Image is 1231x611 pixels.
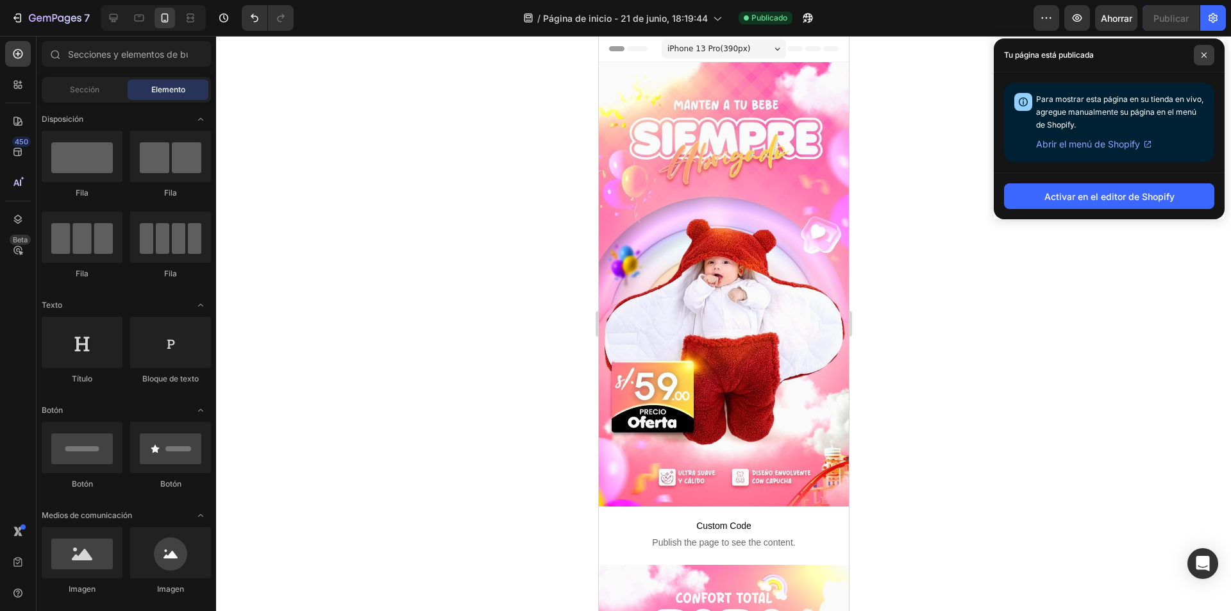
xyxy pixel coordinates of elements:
[42,405,63,415] font: Botón
[1187,548,1218,579] div: Abrir Intercom Messenger
[1044,191,1175,202] font: Activar en el editor de Shopify
[5,5,96,31] button: 7
[190,109,211,130] span: Abrir con palanca
[76,269,88,278] font: Fila
[543,13,708,24] font: Página de inicio - 21 de junio, 18:19:44
[164,269,177,278] font: Fila
[151,85,185,94] font: Elemento
[242,5,294,31] div: Deshacer/Rehacer
[142,374,199,383] font: Bloque de texto
[1036,138,1140,149] font: Abrir el menú de Shopify
[13,235,28,244] font: Beta
[72,374,92,383] font: Título
[42,300,62,310] font: Texto
[1101,13,1132,24] font: Ahorrar
[1143,5,1200,31] button: Publicar
[1036,94,1203,130] font: Para mostrar esta página en su tienda en vivo, agregue manualmente su página en el menú de Shopify.
[69,584,96,594] font: Imagen
[42,41,211,67] input: Secciones y elementos de búsqueda
[599,36,849,611] iframe: Área de diseño
[70,85,99,94] font: Sección
[160,479,181,489] font: Botón
[42,114,83,124] font: Disposición
[15,137,28,146] font: 450
[537,13,540,24] font: /
[1004,183,1214,209] button: Activar en el editor de Shopify
[1153,13,1189,24] font: Publicar
[190,505,211,526] span: Abrir con palanca
[157,584,184,594] font: Imagen
[72,479,93,489] font: Botón
[76,188,88,197] font: Fila
[42,510,132,520] font: Medios de comunicación
[190,295,211,315] span: Abrir con palanca
[1095,5,1137,31] button: Ahorrar
[190,400,211,421] span: Abrir con palanca
[84,12,90,24] font: 7
[1004,50,1094,60] font: Tu página está publicada
[751,13,787,22] font: Publicado
[164,188,177,197] font: Fila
